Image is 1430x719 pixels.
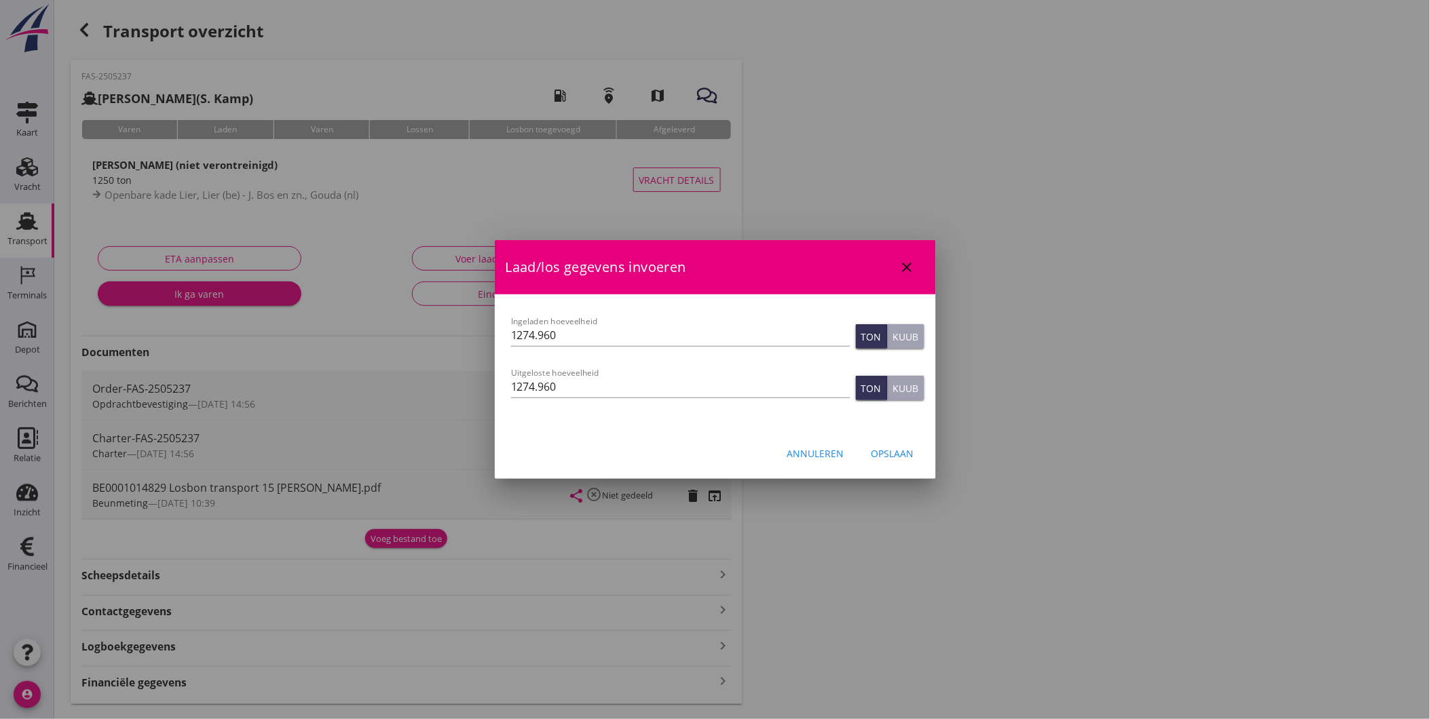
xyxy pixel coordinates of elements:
[776,441,855,465] button: Annuleren
[893,330,919,344] div: Kuub
[871,446,914,461] div: Opslaan
[787,446,844,461] div: Annuleren
[861,381,882,395] div: Ton
[899,259,916,275] i: close
[856,324,888,349] button: Ton
[495,240,936,294] div: Laad/los gegevens invoeren
[861,441,925,465] button: Opslaan
[856,376,888,400] button: Ton
[861,330,882,344] div: Ton
[893,381,919,395] div: Kuub
[511,324,850,346] input: Ingeladen hoeveelheid
[511,376,850,397] input: Uitgeloste hoeveelheid
[888,376,924,400] button: Kuub
[888,324,924,349] button: Kuub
